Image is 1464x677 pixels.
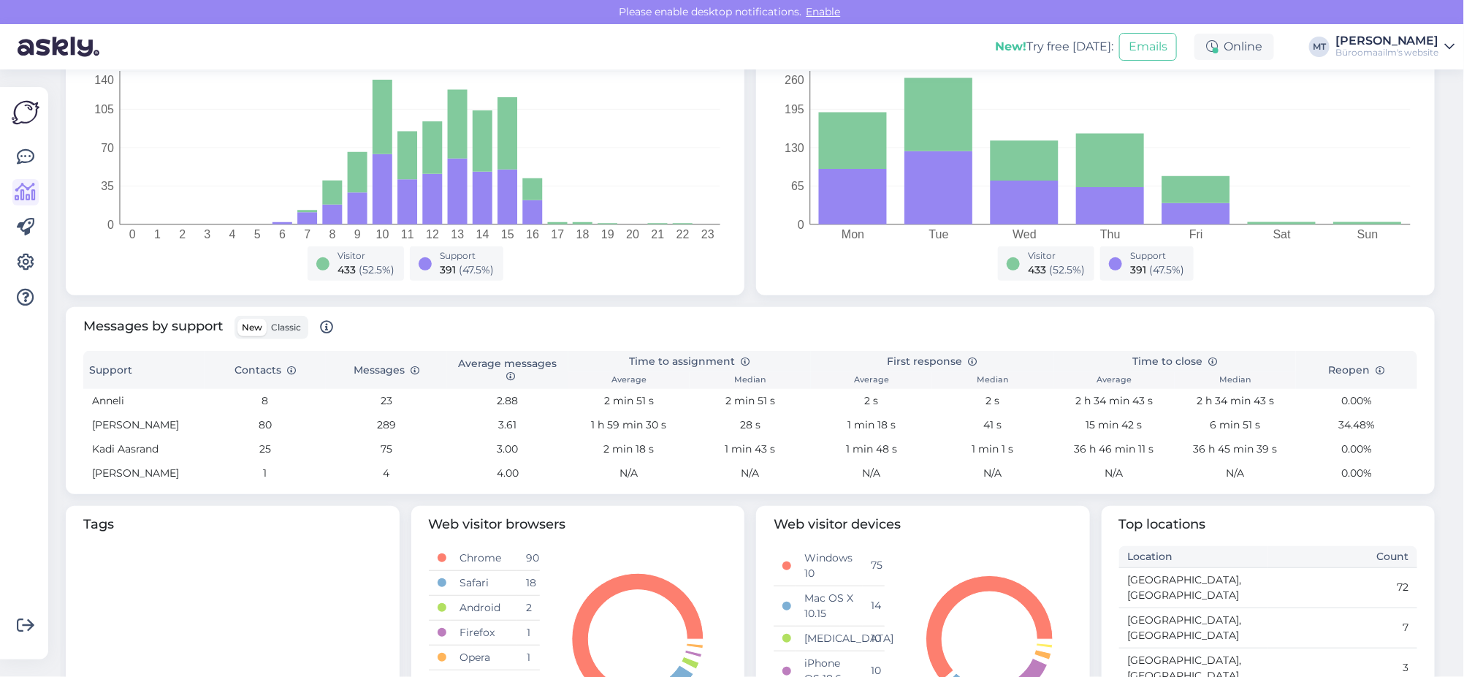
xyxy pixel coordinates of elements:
td: 25 [205,437,326,461]
span: 433 [338,263,357,276]
div: Support [441,249,495,262]
th: Contacts [205,351,326,389]
td: 90 [517,546,539,571]
td: Firefox [451,620,517,645]
tspan: 11 [401,228,414,241]
td: 36 h 45 min 39 s [1175,437,1296,461]
tspan: 1 [154,228,161,241]
span: ( 52.5 %) [359,263,395,276]
td: 1 [517,645,539,670]
td: 4.00 [447,461,568,485]
th: Average [811,372,932,389]
tspan: 70 [101,142,114,154]
tspan: 20 [626,228,639,241]
tspan: 12 [426,228,439,241]
td: 10 [863,626,885,651]
div: MT [1309,37,1330,57]
tspan: 5 [254,228,261,241]
td: 3.61 [447,413,568,437]
td: 289 [326,413,447,437]
td: 2 min 51 s [690,389,811,413]
td: 0.00% [1296,389,1417,413]
tspan: 21 [651,228,664,241]
tspan: 17 [551,228,564,241]
td: 2 min 18 s [568,437,690,461]
th: Time to close [1053,351,1296,372]
td: 14 [863,586,885,626]
div: Büroomaailm's website [1335,47,1439,58]
td: 18 [517,570,539,595]
th: Support [83,351,205,389]
td: 0.00% [1296,461,1417,485]
td: Kadi Aasrand [83,437,205,461]
div: Try free [DATE]: [995,38,1113,56]
span: ( 47.5 %) [1150,263,1185,276]
th: Location [1119,546,1268,568]
td: N/A [1175,461,1296,485]
td: N/A [1053,461,1175,485]
td: 4 [326,461,447,485]
td: 1 min 48 s [811,437,932,461]
th: Median [1175,372,1296,389]
td: 7 [1268,608,1417,648]
th: Average messages [447,351,568,389]
tspan: 260 [785,74,804,86]
th: Average [568,372,690,389]
th: Messages [326,351,447,389]
td: Android [451,595,517,620]
td: 1 min 1 s [932,437,1053,461]
tspan: 105 [94,103,114,116]
td: N/A [811,461,932,485]
td: 1 [205,461,326,485]
th: Median [932,372,1053,389]
tspan: 8 [329,228,336,241]
td: Anneli [83,389,205,413]
tspan: Sun [1357,228,1378,241]
td: 1 h 59 min 30 s [568,413,690,437]
td: 1 min 43 s [690,437,811,461]
td: 80 [205,413,326,437]
tspan: 140 [94,74,114,86]
td: Opera [451,645,517,670]
td: 72 [1268,567,1417,608]
td: 41 s [932,413,1053,437]
td: 75 [326,437,447,461]
td: 1 [517,620,539,645]
tspan: 9 [354,228,361,241]
tspan: 4 [229,228,236,241]
tspan: 18 [576,228,590,241]
th: Reopen [1296,351,1417,389]
span: Tags [83,515,382,534]
div: Online [1194,34,1274,60]
b: New! [995,39,1026,53]
tspan: Tue [929,228,949,241]
tspan: Mon [842,228,864,241]
span: New [242,322,262,333]
td: 2 min 51 s [568,389,690,413]
div: Support [1131,249,1185,262]
span: 433 [1029,263,1047,276]
span: 391 [1131,263,1147,276]
td: 34.48% [1296,413,1417,437]
tspan: 195 [785,103,804,116]
td: N/A [932,461,1053,485]
img: Askly Logo [12,99,39,126]
tspan: Wed [1013,228,1037,241]
span: ( 47.5 %) [460,263,495,276]
tspan: Sat [1273,228,1292,241]
tspan: 15 [501,228,514,241]
tspan: 0 [129,228,136,241]
th: Time to assignment [568,351,811,372]
td: 36 h 46 min 11 s [1053,437,1175,461]
td: 1 min 18 s [811,413,932,437]
td: Windows 10 [796,546,862,586]
button: Emails [1119,33,1177,61]
div: [PERSON_NAME] [1335,35,1439,47]
div: Visitor [338,249,395,262]
tspan: Fri [1189,228,1203,241]
span: Web visitor browsers [429,515,728,534]
td: 28 s [690,413,811,437]
tspan: 7 [304,228,310,241]
tspan: 23 [701,228,714,241]
td: 75 [863,546,885,586]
